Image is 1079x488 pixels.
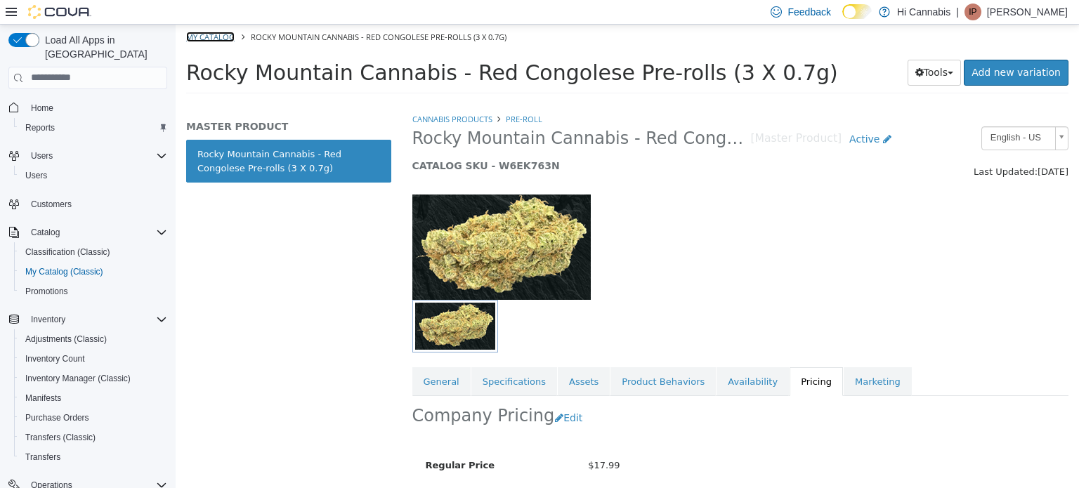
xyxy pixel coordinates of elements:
span: Last Updated: [798,142,862,152]
span: Adjustments (Classic) [20,331,167,348]
h5: MASTER PRODUCT [11,95,216,108]
input: Dark Mode [842,4,872,19]
a: Pre-Roll [330,89,367,100]
span: Promotions [25,286,68,297]
a: Marketing [668,343,736,372]
button: Purchase Orders [14,408,173,428]
a: Specifications [296,343,381,372]
a: Add new variation [788,35,893,61]
span: Rocky Mountain Cannabis - Red Congolese Pre-rolls (3 X 0.7g) [75,7,331,18]
a: Classification (Classic) [20,244,116,261]
a: Inventory Count [20,350,91,367]
button: Customers [3,194,173,214]
span: Classification (Classic) [25,246,110,258]
span: Regular Price [250,435,319,446]
span: Inventory [31,314,65,325]
p: [PERSON_NAME] [987,4,1068,20]
button: Users [25,147,58,164]
button: Inventory [3,310,173,329]
span: Users [31,150,53,161]
a: Product Behaviors [435,343,540,372]
button: Reports [14,118,173,138]
span: Manifests [25,393,61,404]
span: $17.99 [412,435,445,446]
span: Users [25,147,167,164]
span: My Catalog (Classic) [25,266,103,277]
div: Ian Paul [964,4,981,20]
button: Inventory Manager (Classic) [14,369,173,388]
span: Inventory Manager (Classic) [20,370,167,387]
a: Rocky Mountain Cannabis - Red Congolese Pre-rolls (3 X 0.7g) [11,115,216,158]
a: Purchase Orders [20,409,95,426]
button: Catalog [3,223,173,242]
span: Inventory Manager (Classic) [25,373,131,384]
a: Inventory Manager (Classic) [20,370,136,387]
a: Cannabis Products [237,89,317,100]
span: Transfers (Classic) [20,429,167,446]
button: Promotions [14,282,173,301]
span: Inventory Count [25,353,85,364]
button: Adjustments (Classic) [14,329,173,349]
span: [DATE] [862,142,893,152]
span: Customers [31,199,72,210]
a: Assets [382,343,434,372]
button: Users [3,146,173,166]
span: Users [25,170,47,181]
span: Home [31,103,53,114]
button: Tools [732,35,786,61]
a: General [237,343,295,372]
button: Inventory [25,311,71,328]
a: My Catalog (Classic) [20,263,109,280]
a: Users [20,167,53,184]
button: Users [14,166,173,185]
span: Users [20,167,167,184]
button: Inventory Count [14,349,173,369]
span: Adjustments (Classic) [25,334,107,345]
span: My Catalog (Classic) [20,263,167,280]
span: Transfers (Classic) [25,432,96,443]
span: Purchase Orders [20,409,167,426]
h5: CATALOG SKU - W6EK763N [237,135,724,147]
span: Transfers [25,451,60,463]
button: Transfers (Classic) [14,428,173,447]
a: Manifests [20,390,67,407]
span: Inventory Count [20,350,167,367]
img: 150 [237,170,415,275]
a: My Catalog [11,7,59,18]
span: Feedback [787,5,830,19]
span: Reports [20,119,167,136]
a: Pricing [614,343,667,372]
small: [Master Product] [575,109,667,120]
img: Cova [28,5,91,19]
span: English - US [806,103,874,124]
h2: Company Pricing [237,381,379,402]
span: IP [969,4,976,20]
button: My Catalog (Classic) [14,262,173,282]
a: Customers [25,196,77,213]
span: Catalog [25,224,167,241]
p: | [956,4,959,20]
button: Transfers [14,447,173,467]
span: Purchase Orders [25,412,89,423]
span: Home [25,99,167,117]
span: Catalog [31,227,60,238]
button: Edit [379,381,414,407]
span: Manifests [20,390,167,407]
span: Promotions [20,283,167,300]
span: Dark Mode [842,19,843,20]
span: Classification (Classic) [20,244,167,261]
span: Load All Apps in [GEOGRAPHIC_DATA] [39,33,167,61]
button: Home [3,98,173,118]
button: Classification (Classic) [14,242,173,262]
a: Transfers [20,449,66,466]
a: Availability [541,343,613,372]
span: Customers [25,195,167,213]
a: English - US [806,102,893,126]
a: Reports [20,119,60,136]
p: Hi Cannabis [897,4,950,20]
a: Transfers (Classic) [20,429,101,446]
a: Adjustments (Classic) [20,331,112,348]
span: Rocky Mountain Cannabis - Red Congolese Pre-rolls (3 X 0.7g) [11,36,662,60]
a: Promotions [20,283,74,300]
span: Rocky Mountain Cannabis - Red Congolese Pre-rolls (3 X 0.7g) [237,103,575,125]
